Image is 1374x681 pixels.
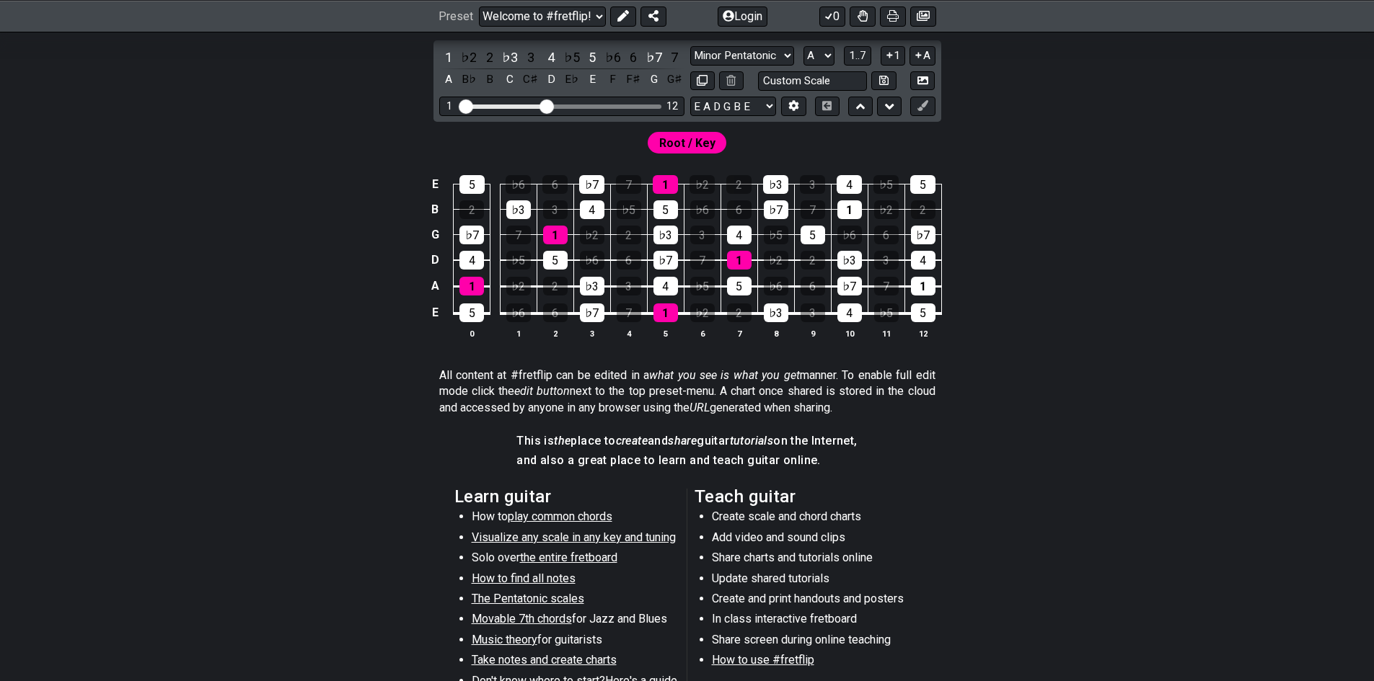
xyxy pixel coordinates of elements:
[910,71,935,91] button: Create Image
[501,48,519,67] div: toggle scale degree
[873,175,899,194] div: ♭5
[624,70,643,89] div: toggle pitch class
[665,70,684,89] div: toggle pitch class
[542,175,568,194] div: 6
[757,326,794,341] th: 8
[844,46,871,66] button: 1..7
[426,247,444,273] td: D
[877,97,902,116] button: Move down
[727,226,752,244] div: 4
[472,550,677,570] li: Solo over
[690,175,715,194] div: ♭2
[610,6,636,26] button: Edit Preset
[837,303,862,322] div: 4
[690,97,776,116] select: Tuning
[543,303,568,322] div: 6
[500,326,537,341] th: 1
[543,200,568,219] div: 3
[849,49,866,62] span: 1..7
[516,433,857,449] h4: This is place to and guitar on the Internet,
[479,6,606,26] select: Preset
[472,509,677,529] li: How to
[580,303,604,322] div: ♭7
[542,48,560,67] div: toggle scale degree
[712,571,917,591] li: Update shared tutorials
[472,611,677,631] li: for Jazz and Blues
[508,509,612,523] span: play common chords
[472,632,677,652] li: for guitarists
[459,48,478,67] div: toggle scale degree
[454,489,680,504] h2: Learn guitar
[542,70,560,89] div: toggle pitch class
[837,226,862,244] div: ♭6
[837,175,862,194] div: 4
[653,277,678,295] div: 4
[910,97,935,116] button: First click edit preset to enable marker editing
[472,571,576,585] span: How to find all notes
[516,453,857,468] h4: and also a great place to learn and teach guitar online.
[653,251,678,270] div: ♭7
[665,48,684,67] div: toggle scale degree
[874,303,899,322] div: ♭5
[647,326,684,341] th: 5
[690,303,715,322] div: ♭2
[837,200,862,219] div: 1
[712,653,814,667] span: How to use #fretflip
[880,6,906,26] button: Print
[617,277,641,295] div: 3
[426,299,444,326] td: E
[712,632,917,652] li: Share screen during online teaching
[801,226,825,244] div: 5
[850,6,876,26] button: Toggle Dexterity for all fretkits
[501,70,519,89] div: toggle pitch class
[580,277,604,295] div: ♭3
[911,226,935,244] div: ♭7
[439,97,684,116] div: Visible fret range
[580,251,604,270] div: ♭6
[868,326,904,341] th: 11
[617,226,641,244] div: 2
[472,633,537,646] span: Music theory
[579,175,604,194] div: ♭7
[446,100,452,112] div: 1
[563,48,581,67] div: toggle scale degree
[727,200,752,219] div: 6
[910,6,936,26] button: Create image
[848,97,873,116] button: Move up
[712,591,917,611] li: Create and print handouts and posters
[454,326,490,341] th: 0
[874,226,899,244] div: 6
[537,326,573,341] th: 2
[514,384,570,398] em: edit button
[764,200,788,219] div: ♭7
[616,175,641,194] div: 7
[690,401,710,414] em: URL
[506,303,531,322] div: ♭6
[604,70,622,89] div: toggle pitch class
[801,200,825,219] div: 7
[659,133,715,153] span: First enable full edit mode to edit
[712,509,917,529] li: Create scale and chord charts
[911,200,935,219] div: 2
[459,200,484,219] div: 2
[506,200,531,219] div: ♭3
[459,303,484,322] div: 5
[819,6,845,26] button: 0
[727,251,752,270] div: 1
[439,70,458,89] div: toggle pitch class
[911,277,935,295] div: 1
[610,326,647,341] th: 4
[459,70,478,89] div: toggle pitch class
[653,226,678,244] div: ♭3
[904,326,941,341] th: 12
[426,222,444,247] td: G
[653,175,678,194] div: 1
[730,434,774,448] em: tutorials
[690,226,715,244] div: 3
[695,489,920,504] h2: Teach guitar
[763,175,788,194] div: ♭3
[580,226,604,244] div: ♭2
[718,6,767,26] button: Login
[521,48,540,67] div: toggle scale degree
[472,653,617,667] span: Take notes and create charts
